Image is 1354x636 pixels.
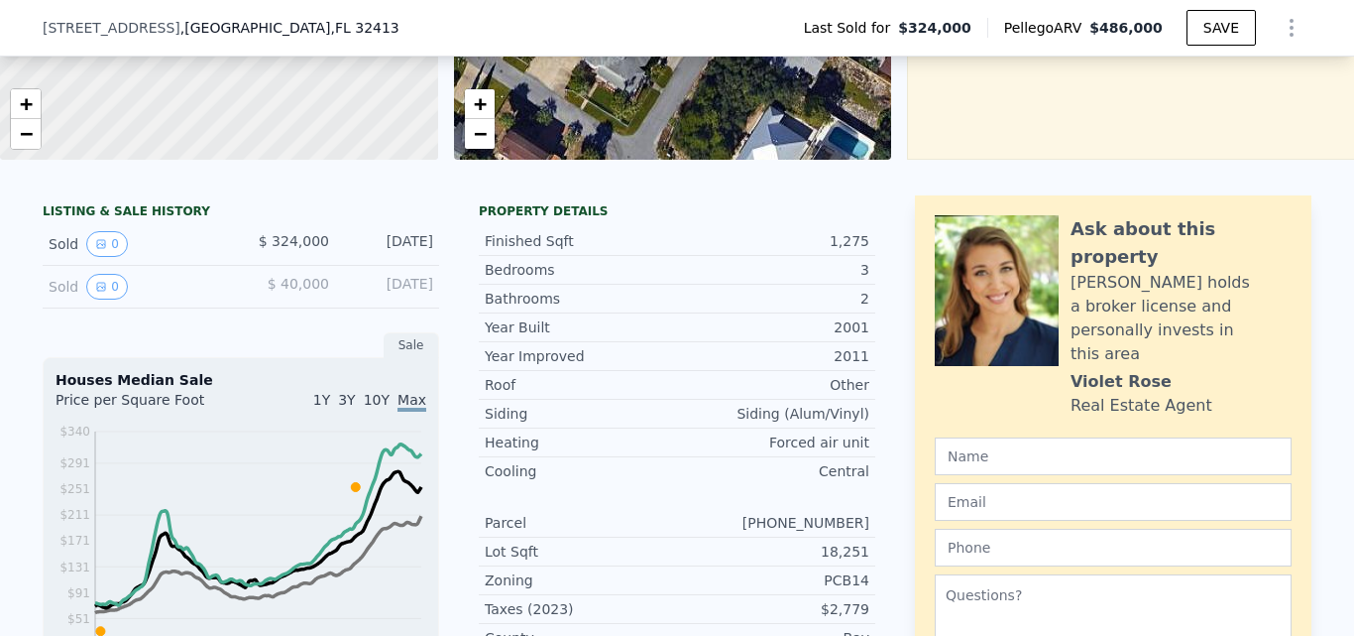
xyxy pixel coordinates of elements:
div: Bedrooms [485,260,677,280]
span: $ 40,000 [268,276,329,292]
div: Central [677,461,869,481]
div: Roof [485,375,677,395]
span: 10Y [364,392,390,408]
span: Max [397,392,426,412]
tspan: $340 [59,425,90,439]
input: Email [935,483,1292,521]
div: Ask about this property [1071,215,1292,271]
button: SAVE [1186,10,1256,46]
span: [STREET_ADDRESS] [43,18,180,38]
div: Heating [485,433,677,452]
span: − [473,121,486,146]
span: $324,000 [898,18,971,38]
input: Name [935,438,1292,475]
button: View historical data [86,274,128,300]
span: − [20,121,33,146]
div: Sold [49,274,225,300]
span: 3Y [338,392,355,408]
tspan: $251 [59,482,90,496]
div: Bathrooms [485,289,677,309]
div: Zoning [485,571,677,590]
span: $486,000 [1089,20,1163,36]
span: , FL 32413 [330,20,398,36]
input: Phone [935,529,1292,567]
div: Siding (Alum/Vinyl) [677,404,869,424]
div: 2011 [677,346,869,366]
div: $2,779 [677,599,869,619]
a: Zoom in [11,89,41,119]
div: Real Estate Agent [1071,394,1212,418]
span: + [20,91,33,116]
div: Year Improved [485,346,677,366]
span: Pellego ARV [1004,18,1090,38]
div: [PHONE_NUMBER] [677,513,869,533]
div: 2001 [677,318,869,337]
div: Lot Sqft [485,542,677,562]
span: Last Sold for [804,18,899,38]
div: Property details [479,203,875,219]
div: Cooling [485,461,677,481]
button: Show Options [1272,8,1311,48]
tspan: $211 [59,508,90,522]
div: Parcel [485,513,677,533]
div: 3 [677,260,869,280]
div: Sold [49,231,225,257]
div: [DATE] [345,274,433,300]
a: Zoom in [465,89,495,119]
tspan: $131 [59,561,90,574]
div: LISTING & SALE HISTORY [43,203,439,223]
div: Taxes (2023) [485,599,677,619]
div: Year Built [485,318,677,337]
a: Zoom out [11,119,41,149]
div: Other [677,375,869,395]
tspan: $171 [59,534,90,548]
div: 18,251 [677,542,869,562]
button: View historical data [86,231,128,257]
div: 2 [677,289,869,309]
div: Houses Median Sale [56,370,426,390]
div: Finished Sqft [485,231,677,251]
div: 1,275 [677,231,869,251]
div: Siding [485,404,677,424]
span: 1Y [313,392,330,408]
div: Violet Rose [1071,370,1172,394]
span: + [473,91,486,116]
a: Zoom out [465,119,495,149]
tspan: $51 [67,612,90,626]
div: PCB14 [677,571,869,590]
div: Price per Square Foot [56,390,241,422]
span: , [GEOGRAPHIC_DATA] [180,18,399,38]
div: Forced air unit [677,433,869,452]
tspan: $291 [59,456,90,470]
tspan: $91 [67,586,90,600]
div: [PERSON_NAME] holds a broker license and personally invests in this area [1071,271,1292,366]
span: $ 324,000 [259,233,329,249]
div: Sale [384,332,439,358]
div: [DATE] [345,231,433,257]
